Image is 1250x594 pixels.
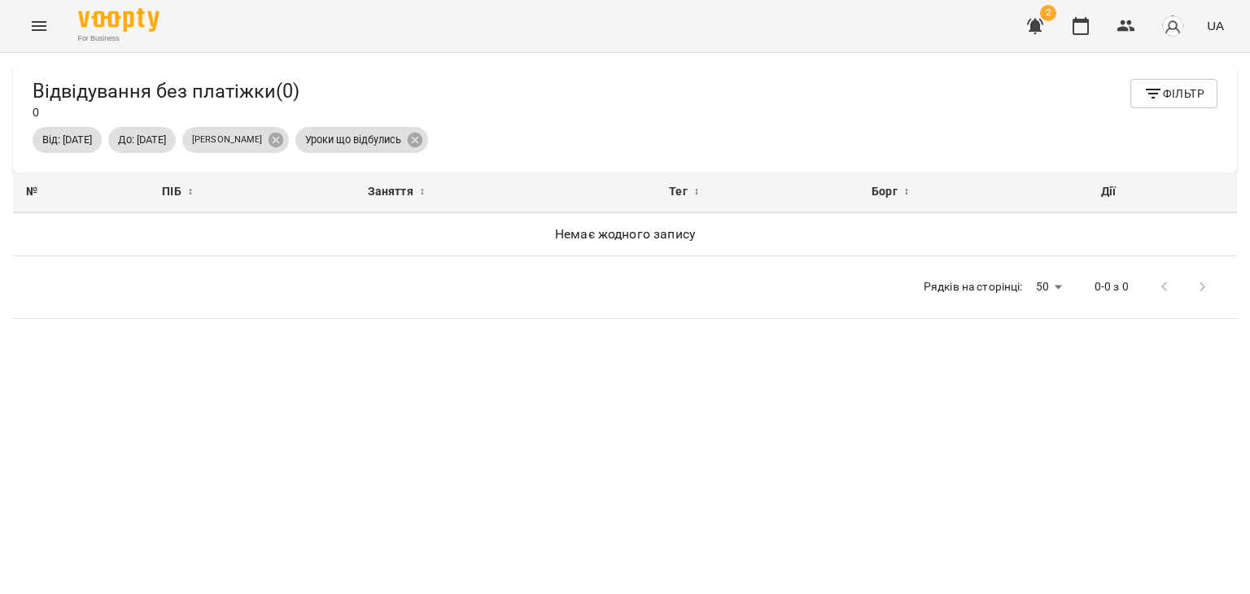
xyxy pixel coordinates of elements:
span: UA [1207,17,1224,34]
button: Menu [20,7,59,46]
span: 2 [1040,5,1056,21]
span: До: [DATE] [108,133,176,147]
span: ↕ [694,182,699,202]
p: [PERSON_NAME] [192,133,262,147]
button: Фільтр [1130,79,1217,108]
div: № [26,182,136,202]
span: ↕ [904,182,909,202]
span: Уроки що відбулись [295,133,411,147]
p: 0-0 з 0 [1095,279,1129,295]
div: Уроки що відбулись [295,127,428,153]
span: Тег [669,182,687,202]
div: Дії [1101,182,1224,202]
h6: Немає жодного запису [26,223,1224,246]
span: ПІБ [162,182,181,202]
img: avatar_s.png [1161,15,1184,37]
img: Voopty Logo [78,8,160,32]
h5: Відвідування без платіжки ( 0 ) [33,79,299,104]
span: Заняття [368,182,413,202]
p: Рядків на сторінці: [924,279,1023,295]
button: UA [1200,11,1230,41]
span: Від: [DATE] [33,133,102,147]
span: Борг [872,182,898,202]
span: Фільтр [1143,84,1204,103]
div: 50 [1029,275,1069,299]
div: 0 [33,79,299,120]
span: ↕ [188,182,193,202]
span: ↕ [420,182,425,202]
span: For Business [78,33,160,44]
div: [PERSON_NAME] [182,127,289,153]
